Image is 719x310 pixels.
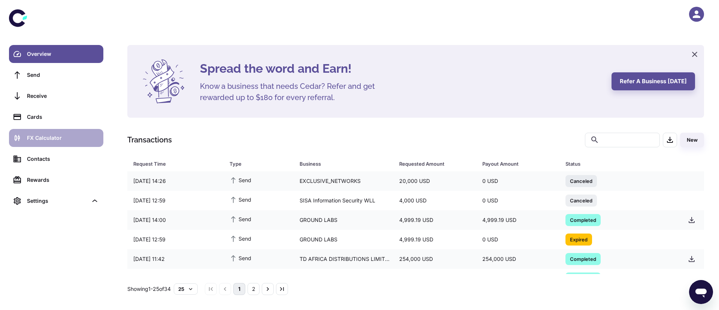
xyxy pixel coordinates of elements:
[262,283,274,295] button: Go to next page
[565,216,601,223] span: Completed
[27,197,88,205] div: Settings
[294,174,393,188] div: EXCLUSIVE_NETWORKS
[393,193,476,208] div: 4,000 USD
[476,252,559,266] div: 254,000 USD
[294,232,393,247] div: GROUND LABS
[27,176,99,184] div: Rewards
[9,171,103,189] a: Rewards
[200,60,603,78] h4: Spread the word and Earn!
[127,252,224,266] div: [DATE] 11:42
[476,271,559,286] div: 4,174.16 USD
[565,255,601,262] span: Completed
[9,150,103,168] a: Contacts
[565,177,597,184] span: Canceled
[133,159,211,169] div: Request Time
[476,193,559,208] div: 0 USD
[27,50,99,58] div: Overview
[133,159,221,169] span: Request Time
[565,159,663,169] div: Status
[476,174,559,188] div: 0 USD
[127,285,171,293] p: Showing 1-25 of 34
[27,71,99,79] div: Send
[27,92,99,100] div: Receive
[230,176,251,184] span: Send
[565,235,592,243] span: Expired
[294,193,393,208] div: SISA Information Security WLL
[399,159,464,169] div: Requested Amount
[482,159,556,169] span: Payout Amount
[689,280,713,304] iframe: Button to launch messaging window
[393,252,476,266] div: 254,000 USD
[9,129,103,147] a: FX Calculator
[174,283,198,295] button: 25
[200,81,387,103] h5: Know a business that needs Cedar? Refer and get rewarded up to $180 for every referral.
[294,271,393,286] div: WESTCON COMSTOR
[476,213,559,227] div: 4,999.19 USD
[230,215,251,223] span: Send
[204,283,289,295] nav: pagination navigation
[612,72,695,90] button: Refer a business [DATE]
[230,273,251,282] span: Send
[230,195,251,204] span: Send
[127,193,224,208] div: [DATE] 12:59
[127,174,224,188] div: [DATE] 14:26
[230,254,251,262] span: Send
[476,232,559,247] div: 0 USD
[680,133,704,147] button: New
[276,283,288,295] button: Go to last page
[294,252,393,266] div: TD AFRICA DISTRIBUTIONS LIMITED
[9,66,103,84] a: Send
[9,45,103,63] a: Overview
[230,159,280,169] div: Type
[27,113,99,121] div: Cards
[393,232,476,247] div: 4,999.19 USD
[294,213,393,227] div: GROUND LABS
[27,134,99,142] div: FX Calculator
[230,234,251,243] span: Send
[393,271,476,286] div: 4,174.16 USD
[233,283,245,295] button: page 1
[393,213,476,227] div: 4,999.19 USD
[9,108,103,126] a: Cards
[565,196,597,204] span: Canceled
[127,271,224,286] div: [DATE] 11:39
[9,192,103,210] div: Settings
[399,159,473,169] span: Requested Amount
[230,159,290,169] span: Type
[393,174,476,188] div: 20,000 USD
[127,134,172,145] h1: Transactions
[127,213,224,227] div: [DATE] 14:00
[9,87,103,105] a: Receive
[127,232,224,247] div: [DATE] 12:59
[482,159,547,169] div: Payout Amount
[27,155,99,163] div: Contacts
[248,283,260,295] button: Go to page 2
[565,159,673,169] span: Status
